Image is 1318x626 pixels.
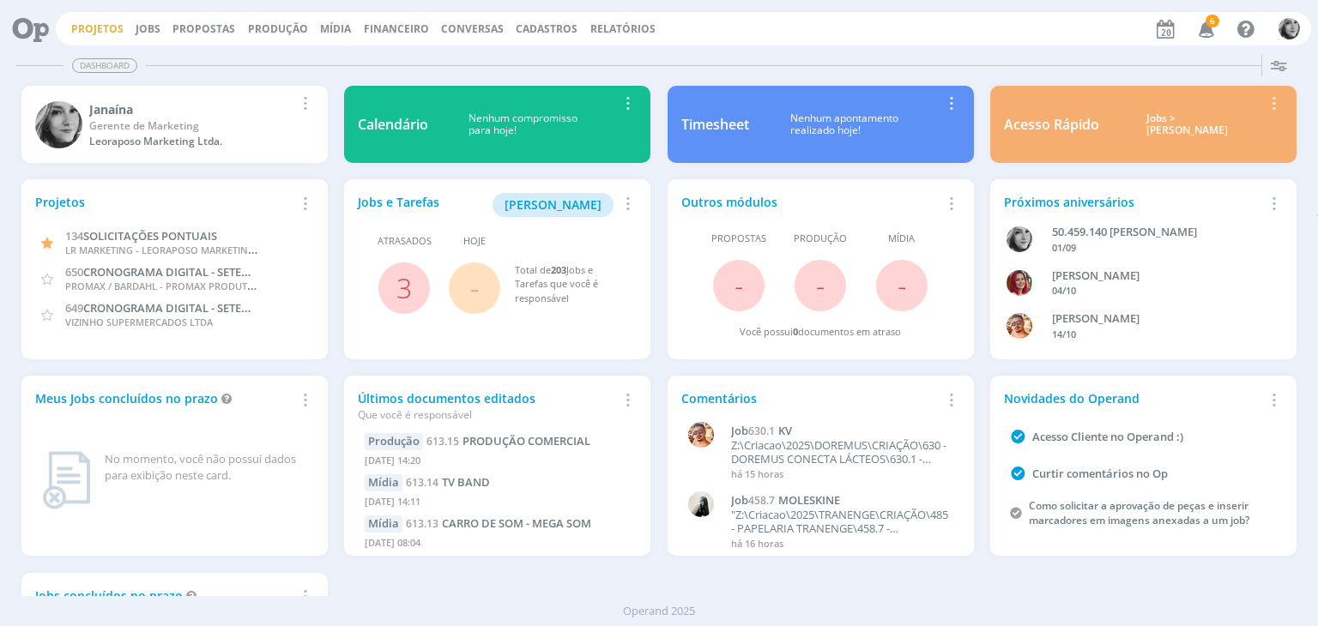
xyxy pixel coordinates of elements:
[778,423,792,438] span: KV
[898,267,906,304] span: -
[365,433,423,450] div: Produção
[749,112,940,137] div: Nenhum apontamento realizado hoje!
[888,232,915,246] span: Mídia
[711,232,766,246] span: Propostas
[688,491,714,517] img: R
[515,263,620,306] div: Total de Jobs e Tarefas que você é responsável
[668,86,974,163] a: TimesheetNenhum apontamentorealizado hoje!
[248,21,308,36] a: Produção
[731,509,952,535] p: "Z:\Criacao\2025\TRANENGE\CRIAÇÃO\485 - PAPELARIA TRANENGE\458.7 - MOLESKINE\Baixas\Ficha Técnica...
[1052,284,1076,297] span: 04/10
[365,474,402,491] div: Mídia
[436,22,509,36] button: Conversas
[406,515,591,531] a: 613.13CARRO DE SOM - MEGA SOM
[396,269,412,306] a: 3
[65,241,281,257] span: LR MARKETING - LEORAPOSO MARKETING LTDA
[731,424,952,438] a: Job630.1KV
[740,325,901,340] div: Você possui documentos em atraso
[470,269,479,306] span: -
[493,196,614,212] a: [PERSON_NAME]
[428,112,617,137] div: Nenhum compromisso para hoje!
[748,424,775,438] span: 630.1
[21,86,328,163] a: JJanaínaGerente de MarketingLeoraposo Marketing Ltda.
[35,587,294,605] div: Jobs concluídos no prazo
[358,389,617,423] div: Últimos documentos editados
[72,58,137,73] span: Dashboard
[65,316,213,328] span: VIZINHO SUPERMERCADOS LTDA
[794,232,847,246] span: Produção
[731,537,783,550] span: há 16 horas
[441,21,504,36] a: Conversas
[1052,328,1076,340] span: 14/10
[1004,193,1263,211] div: Próximos aniversários
[442,515,591,531] span: CARRO DE SOM - MEGA SOM
[1004,389,1263,407] div: Novidades do Operand
[89,100,294,118] div: Janaína
[1007,270,1032,296] img: G
[511,22,583,36] button: Cadastros
[426,434,459,448] span: 613.15
[426,433,590,448] a: 613.15PRODUÇÃO COMERCIAL
[1007,313,1032,339] img: V
[493,193,614,217] button: [PERSON_NAME]
[406,474,490,490] a: 613.14TV BAND
[463,234,486,249] span: Hoje
[681,193,940,211] div: Outros módulos
[731,467,783,480] span: há 15 horas
[1032,466,1168,481] a: Curtir comentários no Op
[65,277,436,293] span: PROMAX / BARDAHL - PROMAX PRODUTOS MÁXIMOS S/A INDÚSTRIA E COMÉRCIO
[748,493,775,508] span: 458.7
[105,451,307,485] div: No momento, você não possui dados para exibição neste card.
[731,494,952,508] a: Job458.7MOLESKINE
[243,22,313,36] button: Produção
[65,263,303,280] a: 650CRONOGRAMA DIGITAL - SETEMBRO/2025
[130,22,166,36] button: Jobs
[816,267,825,304] span: -
[1052,224,1263,241] div: 50.459.140 JANAÍNA LUNA FERRO
[1004,114,1099,135] div: Acesso Rápido
[42,451,91,509] img: dashboard_not_found.png
[136,21,160,36] a: Jobs
[315,22,356,36] button: Mídia
[83,263,303,280] span: CRONOGRAMA DIGITAL - SETEMBRO/2025
[793,325,798,338] span: 0
[463,433,590,448] span: PRODUÇÃO COMERCIAL
[320,21,351,36] a: Mídia
[688,422,714,448] img: V
[1032,429,1183,444] a: Acesso Cliente no Operand :)
[681,114,749,135] div: Timesheet
[442,474,490,490] span: TV BAND
[1279,18,1300,39] img: J
[590,21,656,36] a: Relatórios
[358,193,617,217] div: Jobs e Tarefas
[1112,112,1263,137] div: Jobs > [PERSON_NAME]
[1052,310,1263,328] div: VICTOR MIRON COUTO
[65,264,83,280] span: 650
[35,193,294,211] div: Projetos
[378,234,432,249] span: Atrasados
[364,21,429,36] span: Financeiro
[1052,241,1076,254] span: 01/09
[1206,15,1219,27] span: 6
[406,475,438,490] span: 613.14
[505,196,602,213] span: [PERSON_NAME]
[89,118,294,134] div: Gerente de Marketing
[516,21,577,36] span: Cadastros
[358,114,428,135] div: Calendário
[778,492,840,508] span: MOLESKINE
[359,22,434,36] button: Financeiro
[89,134,294,149] div: Leoraposo Marketing Ltda.
[735,267,743,304] span: -
[551,263,566,276] span: 203
[731,439,952,466] p: Z:\Criacao\2025\DOREMUS\CRIAÇÃO\630 - DOREMUS CONECTA LÁCTEOS\630.1 - KV.LOGO\BAIXAS
[65,228,83,244] span: 134
[83,299,303,316] span: CRONOGRAMA DIGITAL - SETEMBRO/2025
[365,515,402,533] div: Mídia
[358,407,617,423] div: Que você é responsável
[83,228,217,244] span: SOLICITAÇÕES PONTUAIS
[585,22,661,36] button: Relatórios
[65,300,83,316] span: 649
[1188,14,1223,45] button: 6
[66,22,129,36] button: Projetos
[365,450,630,475] div: [DATE] 14:20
